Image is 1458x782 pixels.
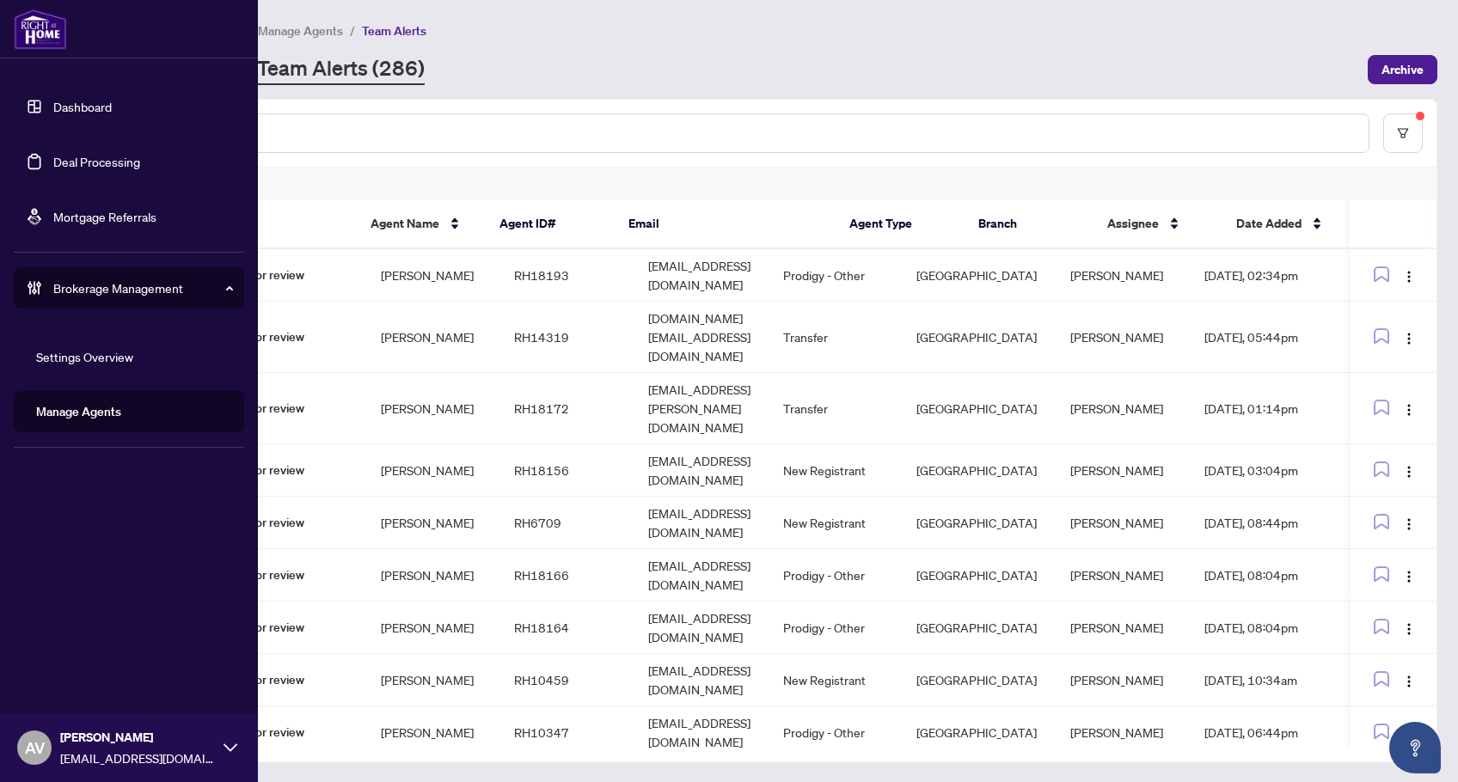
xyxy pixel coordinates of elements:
[500,444,634,497] td: RH18156
[36,349,133,364] a: Settings Overview
[903,497,1056,549] td: [GEOGRAPHIC_DATA]
[634,302,769,373] td: [DOMAIN_NAME][EMAIL_ADDRESS][DOMAIN_NAME]
[500,706,634,759] td: RH10347
[1395,509,1423,536] button: Logo
[1191,249,1351,302] td: [DATE], 02:34pm
[769,249,904,302] td: Prodigy - Other
[53,209,156,224] a: Mortgage Referrals
[903,249,1056,302] td: [GEOGRAPHIC_DATA]
[903,302,1056,373] td: [GEOGRAPHIC_DATA]
[53,278,232,297] span: Brokerage Management
[634,444,769,497] td: [EMAIL_ADDRESS][DOMAIN_NAME]
[1191,654,1351,706] td: [DATE], 10:34am
[1402,622,1416,636] img: Logo
[1057,373,1191,444] td: [PERSON_NAME]
[1057,497,1191,549] td: [PERSON_NAME]
[53,154,140,169] a: Deal Processing
[1368,55,1437,84] button: Archive
[836,199,965,249] th: Agent Type
[1395,261,1423,289] button: Logo
[769,373,904,444] td: Transfer
[634,249,769,302] td: [EMAIL_ADDRESS][DOMAIN_NAME]
[1395,394,1423,422] button: Logo
[367,373,501,444] td: [PERSON_NAME]
[367,654,501,706] td: [PERSON_NAME]
[258,23,343,39] span: Manage Agents
[1057,654,1191,706] td: [PERSON_NAME]
[1395,614,1423,641] button: Logo
[357,199,486,249] th: Agent Name
[362,23,426,39] span: Team Alerts
[371,214,439,233] span: Agent Name
[1395,323,1423,351] button: Logo
[769,549,904,602] td: Prodigy - Other
[634,706,769,759] td: [EMAIL_ADDRESS][DOMAIN_NAME]
[1402,675,1416,688] img: Logo
[615,199,836,249] th: Email
[1236,214,1302,233] span: Date Added
[500,302,634,373] td: RH14319
[1397,127,1409,139] span: filter
[1191,549,1351,602] td: [DATE], 08:04pm
[500,373,634,444] td: RH18172
[1402,465,1416,479] img: Logo
[367,249,501,302] td: [PERSON_NAME]
[257,54,425,85] a: Team Alerts (286)
[1057,706,1191,759] td: [PERSON_NAME]
[1395,561,1423,589] button: Logo
[90,167,1437,199] div: 67 of Items
[25,736,45,760] span: AV
[1093,199,1222,249] th: Assignee
[769,302,904,373] td: Transfer
[903,444,1056,497] td: [GEOGRAPHIC_DATA]
[769,654,904,706] td: New Registrant
[1381,56,1424,83] span: Archive
[903,654,1056,706] td: [GEOGRAPHIC_DATA]
[1402,570,1416,583] img: Logo
[1057,444,1191,497] td: [PERSON_NAME]
[53,99,112,114] a: Dashboard
[500,654,634,706] td: RH10459
[1191,302,1351,373] td: [DATE], 05:44pm
[367,302,501,373] td: [PERSON_NAME]
[14,9,67,50] img: logo
[1383,113,1423,153] button: filter
[903,706,1056,759] td: [GEOGRAPHIC_DATA]
[60,748,215,767] span: [EMAIL_ADDRESS][DOMAIN_NAME]
[965,199,1093,249] th: Branch
[1395,666,1423,693] button: Logo
[1107,214,1159,233] span: Assignee
[1402,270,1416,284] img: Logo
[1191,444,1351,497] td: [DATE], 03:04pm
[769,444,904,497] td: New Registrant
[500,549,634,602] td: RH18166
[1191,497,1351,549] td: [DATE], 08:44pm
[1191,602,1351,654] td: [DATE], 08:04pm
[60,728,215,747] span: [PERSON_NAME]
[367,497,501,549] td: [PERSON_NAME]
[500,602,634,654] td: RH18164
[903,373,1056,444] td: [GEOGRAPHIC_DATA]
[1395,456,1423,484] button: Logo
[367,549,501,602] td: [PERSON_NAME]
[769,602,904,654] td: Prodigy - Other
[903,602,1056,654] td: [GEOGRAPHIC_DATA]
[1057,549,1191,602] td: [PERSON_NAME]
[1402,403,1416,417] img: Logo
[350,21,355,40] li: /
[1057,602,1191,654] td: [PERSON_NAME]
[367,444,501,497] td: [PERSON_NAME]
[634,602,769,654] td: [EMAIL_ADDRESS][DOMAIN_NAME]
[634,373,769,444] td: [EMAIL_ADDRESS][PERSON_NAME][DOMAIN_NAME]
[1057,302,1191,373] td: [PERSON_NAME]
[769,706,904,759] td: Prodigy - Other
[634,549,769,602] td: [EMAIL_ADDRESS][DOMAIN_NAME]
[367,602,501,654] td: [PERSON_NAME]
[1389,722,1441,773] button: Open asap
[486,199,615,249] th: Agent ID#
[36,404,121,419] a: Manage Agents
[1402,332,1416,345] img: Logo
[634,654,769,706] td: [EMAIL_ADDRESS][DOMAIN_NAME]
[500,497,634,549] td: RH6709
[1191,706,1351,759] td: [DATE], 06:44pm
